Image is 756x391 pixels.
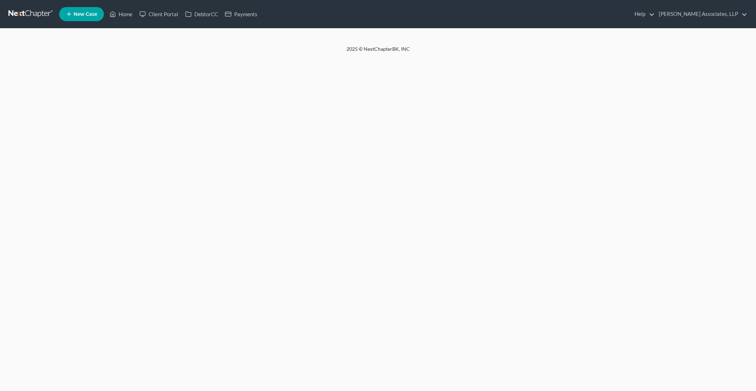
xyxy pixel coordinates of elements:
[59,7,104,21] new-legal-case-button: New Case
[136,8,182,20] a: Client Portal
[182,8,221,20] a: DebtorCC
[655,8,747,20] a: [PERSON_NAME] Associates, LLP
[177,45,579,58] div: 2025 © NextChapterBK, INC
[631,8,655,20] a: Help
[221,8,261,20] a: Payments
[106,8,136,20] a: Home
